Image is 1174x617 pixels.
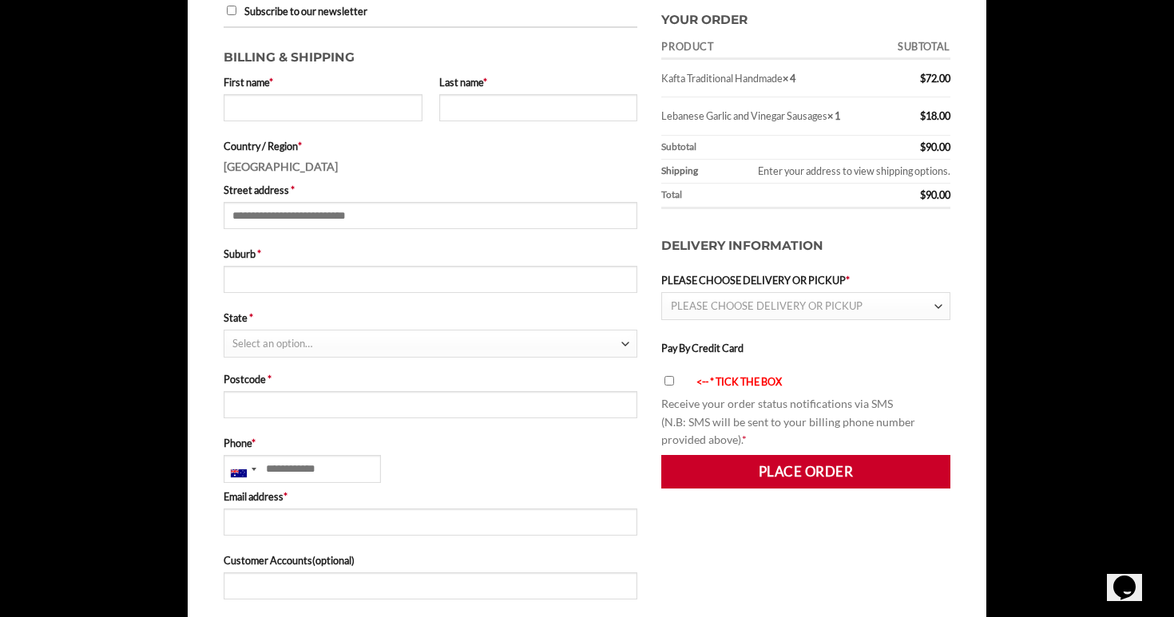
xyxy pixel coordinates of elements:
td: Lebanese Garlic and Vinegar Sausages [661,97,881,135]
label: First name [224,74,422,90]
th: Shipping [661,160,712,184]
abbr: required [252,437,256,449]
abbr: required [257,247,261,260]
span: State [224,330,637,357]
abbr: required [291,184,295,196]
abbr: required [269,76,273,89]
iframe: chat widget [1107,553,1158,601]
button: Place order [661,455,950,488]
label: State [224,310,637,326]
strong: [GEOGRAPHIC_DATA] [224,160,338,173]
strong: × 4 [783,72,795,85]
img: arrow-blink.gif [682,378,696,388]
h3: Delivery Information [661,220,950,272]
span: $ [920,188,926,201]
th: Product [661,37,881,60]
label: Postcode [224,371,637,387]
label: Email address [224,488,637,504]
abbr: required [268,373,272,386]
span: PLEASE CHOOSE DELIVERY OR PICKUP [671,299,863,312]
strong: × 1 [827,109,840,122]
bdi: 90.00 [920,140,950,153]
bdi: 90.00 [920,188,950,201]
font: <-- * TICK THE BOX [696,375,782,388]
label: PLEASE CHOOSE DELIVERY OR PICKUP [661,272,950,288]
label: Phone [224,435,637,451]
abbr: required [846,274,850,287]
h3: Billing & Shipping [224,40,637,68]
th: Subtotal [661,136,881,160]
label: Customer Accounts [224,552,637,568]
span: (optional) [312,554,355,567]
abbr: required [249,311,253,324]
label: Country / Region [224,138,637,154]
input: <-- * TICK THE BOX [664,376,674,386]
span: $ [920,72,926,85]
bdi: 18.00 [920,109,950,122]
label: Pay By Credit Card [661,342,744,354]
td: Enter your address to view shipping options. [712,160,950,184]
span: Subscribe to our newsletter [244,5,367,18]
td: Kafta Traditional Handmade [661,60,881,97]
label: Street address [224,182,637,198]
div: Australia: +61 [224,456,261,481]
input: Subscribe to our newsletter [227,6,236,15]
p: Receive your order status notifications via SMS (N.B: SMS will be sent to your billing phone numb... [661,395,950,449]
span: $ [920,140,926,153]
th: Total [661,184,881,209]
label: Suburb [224,246,637,262]
abbr: required [483,76,487,89]
span: Select an option… [232,337,312,350]
label: Last name [439,74,638,90]
span: $ [920,109,926,122]
th: Subtotal [881,37,950,60]
h3: Your order [661,2,950,30]
abbr: required [284,490,288,503]
bdi: 72.00 [920,72,950,85]
abbr: required [298,140,302,152]
abbr: required [742,433,747,446]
